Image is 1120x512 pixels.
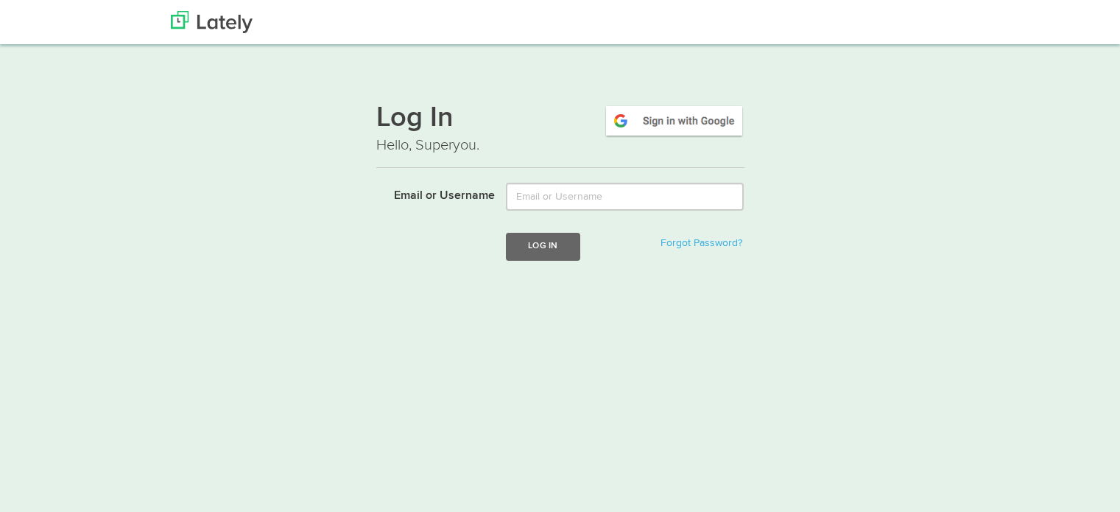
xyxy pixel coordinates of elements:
[661,238,742,248] a: Forgot Password?
[376,104,744,135] h1: Log In
[604,104,744,138] img: google-signin.png
[365,183,496,205] label: Email or Username
[506,233,580,260] button: Log In
[506,183,744,211] input: Email or Username
[171,11,253,33] img: Lately
[376,135,744,156] p: Hello, Superyou.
